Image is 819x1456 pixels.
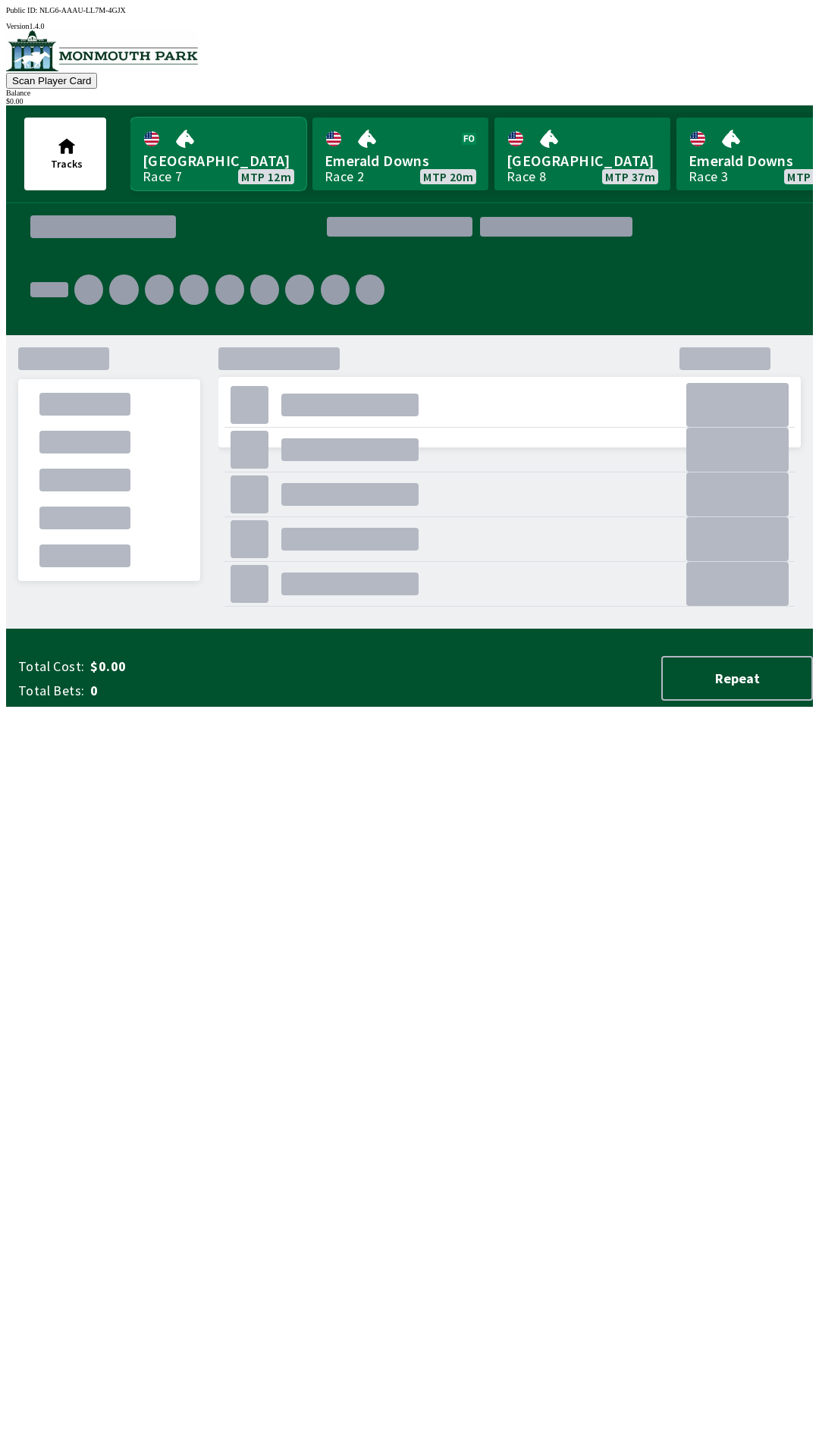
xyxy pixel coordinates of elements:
[605,171,655,183] span: MTP 37m
[24,118,106,190] button: Tracks
[325,171,364,183] div: Race 2
[661,656,813,701] button: Repeat
[6,89,813,97] div: Balance
[494,118,670,190] a: [GEOGRAPHIC_DATA]Race 8MTP 37m
[675,670,799,687] span: Repeat
[130,118,306,190] a: [GEOGRAPHIC_DATA]Race 7MTP 12m
[507,151,658,171] span: [GEOGRAPHIC_DATA]
[6,30,198,71] img: venue logo
[423,171,473,183] span: MTP 20m
[6,6,813,14] div: Public ID:
[312,118,488,190] a: Emerald DownsRace 2MTP 20m
[18,657,84,676] span: Total Cost:
[39,6,126,14] span: NLG6-AAAU-LL7M-4GJX
[90,657,329,676] span: $0.00
[6,73,97,89] button: Scan Player Card
[689,171,728,183] div: Race 3
[6,22,813,30] div: Version 1.4.0
[90,682,329,700] span: 0
[51,157,83,171] span: Tracks
[6,97,813,105] div: $ 0.00
[18,682,84,700] span: Total Bets:
[507,171,546,183] div: Race 8
[325,151,476,171] span: Emerald Downs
